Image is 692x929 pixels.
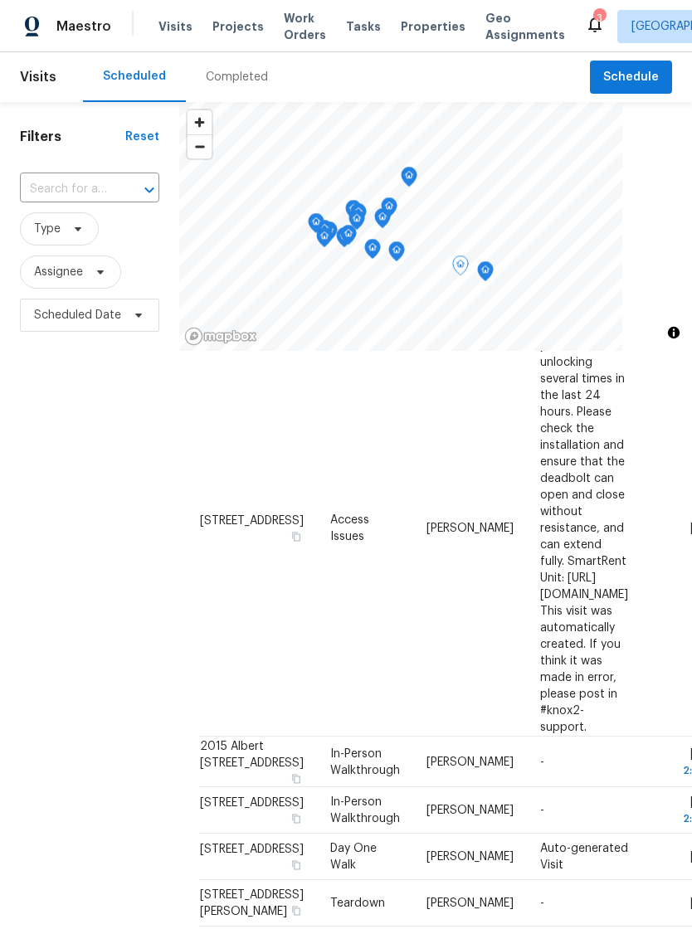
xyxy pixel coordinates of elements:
button: Copy Address [289,771,304,786]
span: Properties [401,18,465,35]
span: Zoom out [188,135,212,158]
span: [PERSON_NAME] [426,851,514,863]
div: Map marker [452,255,469,281]
span: - [540,897,544,909]
span: Toggle attribution [669,323,679,342]
span: [STREET_ADDRESS] [200,844,304,855]
div: Map marker [477,261,494,287]
div: Map marker [401,167,417,192]
input: Search for an address... [20,177,113,202]
span: Tasks [346,21,381,32]
span: Day One Walk [330,843,377,871]
span: Assignee [34,264,83,280]
div: 3 [593,10,605,27]
span: Projects [212,18,264,35]
div: Map marker [350,203,367,229]
span: Auto-generated Visit [540,843,628,871]
span: [PERSON_NAME] [426,897,514,909]
div: Map marker [374,208,391,234]
span: [STREET_ADDRESS][PERSON_NAME] [200,889,304,917]
div: Map marker [308,213,324,239]
span: Visits [158,18,192,35]
span: 2015 Albert [STREET_ADDRESS] [200,740,304,768]
canvas: Map [179,102,622,351]
span: Type [34,221,61,237]
span: [STREET_ADDRESS] [200,797,304,809]
span: Schedule [603,67,659,88]
span: Work Orders [284,10,326,43]
button: Copy Address [289,811,304,826]
button: Zoom in [188,110,212,134]
div: Map marker [340,225,357,250]
button: Open [138,178,161,202]
button: Copy Address [289,858,304,873]
span: Visits [20,59,56,95]
button: Copy Address [289,528,304,543]
span: Access Issues [330,513,369,542]
h1: Filters [20,129,125,145]
div: Map marker [348,210,365,236]
div: Scheduled [103,68,166,85]
span: Scheduled Date [34,307,121,323]
div: Map marker [316,227,333,253]
div: Map marker [364,239,381,265]
button: Zoom out [188,134,212,158]
span: Maestro [56,18,111,35]
span: [PERSON_NAME] [426,756,514,767]
a: Mapbox homepage [184,327,257,346]
div: Completed [206,69,268,85]
span: Geo Assignments [485,10,565,43]
span: In-Person Walkthrough [330,796,400,824]
button: Toggle attribution [664,323,684,343]
span: - [540,805,544,816]
div: Map marker [316,220,333,246]
span: Teardown [330,897,385,909]
span: In-Person Walkthrough [330,747,400,776]
span: - [540,756,544,767]
div: Map marker [336,227,353,253]
div: Map marker [381,197,397,223]
span: [STREET_ADDRESS] [200,514,304,526]
span: [PERSON_NAME] [426,522,514,533]
span: [PERSON_NAME] [426,805,514,816]
button: Copy Address [289,903,304,918]
div: Map marker [388,241,405,267]
div: Reset [125,129,159,145]
div: Map marker [345,200,362,226]
span: The lock has jammed while unlocking several times in the last 24 hours. Please check the installa... [540,323,628,732]
button: Schedule [590,61,672,95]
